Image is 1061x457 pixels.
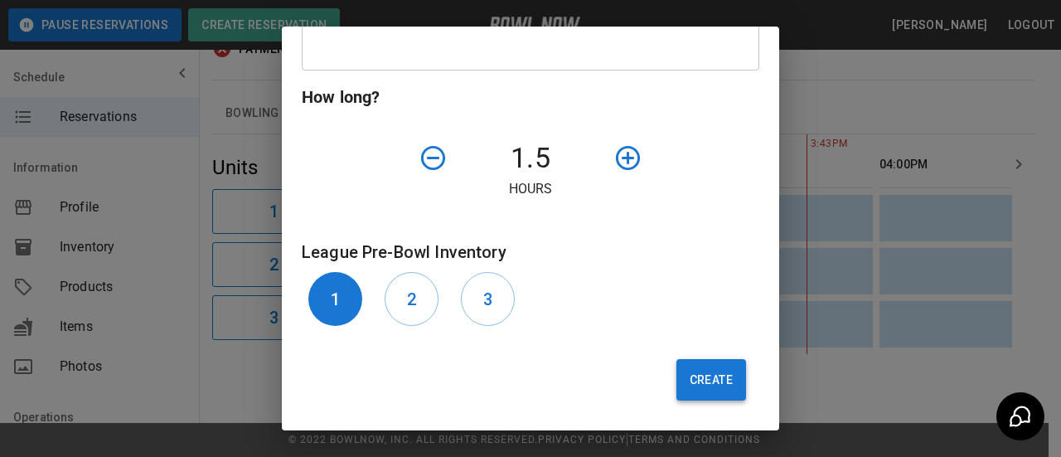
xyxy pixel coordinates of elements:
button: Create [676,359,746,401]
h6: 1 [331,286,340,313]
button: 1 [308,272,362,326]
h4: 1.5 [454,141,607,176]
h6: 3 [483,286,492,313]
button: 2 [385,272,438,326]
p: Hours [302,179,759,199]
h6: League Pre-Bowl Inventory [302,239,759,265]
h6: 2 [407,286,416,313]
h6: How long? [302,84,759,110]
button: 3 [461,272,515,326]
